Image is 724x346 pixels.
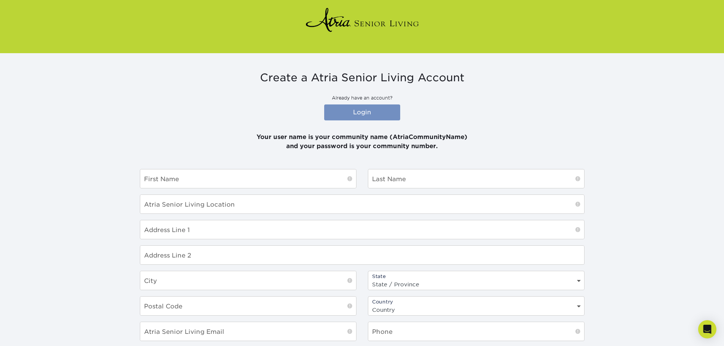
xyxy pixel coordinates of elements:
h3: Create a Atria Senior Living Account [140,71,585,84]
p: Your user name is your community name (AtriaCommunityName) and your password is your community nu... [140,123,585,151]
a: Login [324,104,400,120]
p: Already have an account? [140,95,585,101]
div: Open Intercom Messenger [698,320,716,338]
img: Atria Senior Living [305,5,419,35]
